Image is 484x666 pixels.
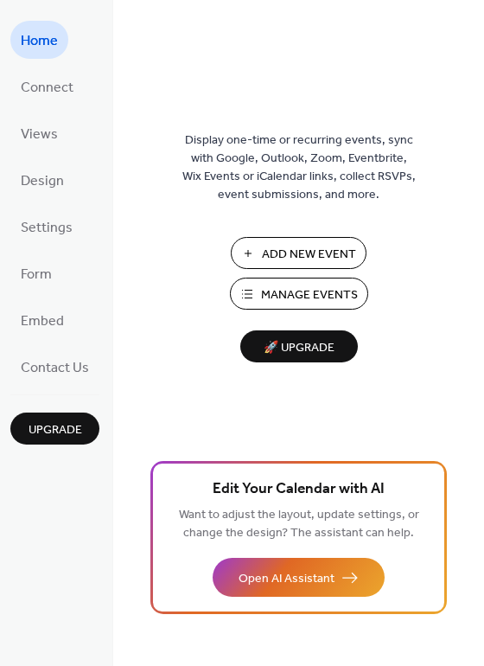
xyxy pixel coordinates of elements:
a: Settings [10,208,83,246]
span: Want to adjust the layout, update settings, or change the design? The assistant can help. [179,503,419,545]
a: Form [10,254,62,292]
button: Manage Events [230,278,368,310]
span: Form [21,261,52,289]
button: Add New Event [231,237,366,269]
button: 🚀 Upgrade [240,330,358,362]
span: Design [21,168,64,195]
span: Views [21,121,58,149]
a: Connect [10,67,84,106]
span: Add New Event [262,246,356,264]
span: 🚀 Upgrade [251,336,347,360]
span: Settings [21,215,73,242]
span: Display one-time or recurring events, sync with Google, Outlook, Zoom, Eventbrite, Wix Events or ... [182,131,416,204]
span: Connect [21,74,73,102]
a: Embed [10,301,74,339]
a: Contact Us [10,348,99,386]
span: Contact Us [21,355,89,382]
a: Design [10,161,74,199]
button: Upgrade [10,413,99,445]
span: Open AI Assistant [239,570,334,588]
span: Upgrade [29,421,82,439]
span: Embed [21,308,64,336]
a: Home [10,21,68,59]
span: Home [21,28,58,55]
button: Open AI Assistant [213,558,385,597]
span: Edit Your Calendar with AI [213,477,385,502]
span: Manage Events [261,286,358,304]
a: Views [10,114,68,152]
